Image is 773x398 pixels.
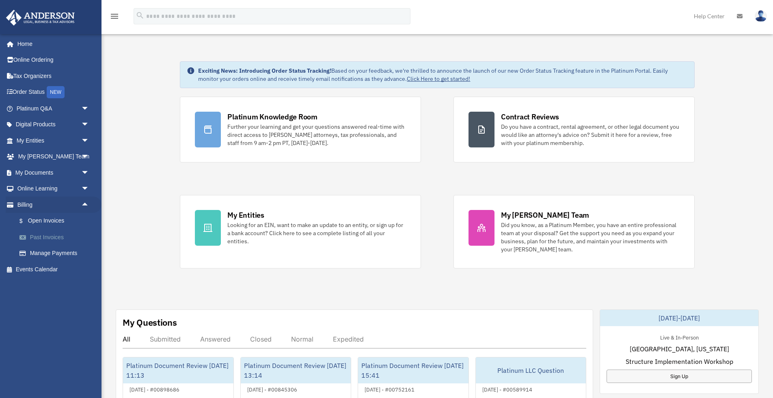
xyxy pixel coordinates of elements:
[180,195,421,268] a: My Entities Looking for an EIN, want to make an update to an entity, or sign up for a bank accoun...
[755,10,767,22] img: User Pic
[150,335,181,343] div: Submitted
[198,67,687,83] div: Based on your feedback, we're thrilled to announce the launch of our new Order Status Tracking fe...
[47,86,65,98] div: NEW
[333,335,364,343] div: Expedited
[250,335,272,343] div: Closed
[11,245,101,262] a: Manage Payments
[6,100,101,117] a: Platinum Q&Aarrow_drop_down
[24,216,28,226] span: $
[6,52,101,68] a: Online Ordering
[241,357,351,383] div: Platinum Document Review [DATE] 13:14
[626,357,733,366] span: Structure Implementation Workshop
[654,333,705,341] div: Live & In-Person
[6,197,101,213] a: Billingarrow_drop_up
[607,370,752,383] a: Sign Up
[6,181,101,197] a: Online Learningarrow_drop_down
[227,210,264,220] div: My Entities
[123,335,130,343] div: All
[501,221,680,253] div: Did you know, as a Platinum Member, you have an entire professional team at your disposal? Get th...
[227,123,406,147] div: Further your learning and get your questions answered real-time with direct access to [PERSON_NAM...
[453,195,695,268] a: My [PERSON_NAME] Team Did you know, as a Platinum Member, you have an entire professional team at...
[358,357,469,383] div: Platinum Document Review [DATE] 15:41
[453,97,695,162] a: Contract Reviews Do you have a contract, rental agreement, or other legal document you would like...
[81,100,97,117] span: arrow_drop_down
[81,181,97,197] span: arrow_drop_down
[6,84,101,101] a: Order StatusNEW
[6,36,97,52] a: Home
[81,117,97,133] span: arrow_drop_down
[4,10,77,26] img: Anderson Advisors Platinum Portal
[123,316,177,329] div: My Questions
[600,310,758,326] div: [DATE]-[DATE]
[6,149,101,165] a: My [PERSON_NAME] Teamarrow_drop_down
[180,97,421,162] a: Platinum Knowledge Room Further your learning and get your questions answered real-time with dire...
[358,385,421,393] div: [DATE] - #00752161
[110,14,119,21] a: menu
[123,385,186,393] div: [DATE] - #00898686
[81,132,97,149] span: arrow_drop_down
[501,210,589,220] div: My [PERSON_NAME] Team
[227,221,406,245] div: Looking for an EIN, want to make an update to an entity, or sign up for a bank account? Click her...
[11,229,101,245] a: Past Invoices
[81,164,97,181] span: arrow_drop_down
[241,385,304,393] div: [DATE] - #00845306
[11,213,101,229] a: $Open Invoices
[6,132,101,149] a: My Entitiesarrow_drop_down
[123,357,233,383] div: Platinum Document Review [DATE] 11:13
[501,112,559,122] div: Contract Reviews
[501,123,680,147] div: Do you have a contract, rental agreement, or other legal document you would like an attorney's ad...
[227,112,317,122] div: Platinum Knowledge Room
[81,197,97,213] span: arrow_drop_up
[200,335,231,343] div: Answered
[476,385,539,393] div: [DATE] - #00589914
[198,67,331,74] strong: Exciting News: Introducing Order Status Tracking!
[81,149,97,165] span: arrow_drop_down
[476,357,586,383] div: Platinum LLC Question
[630,344,729,354] span: [GEOGRAPHIC_DATA], [US_STATE]
[6,117,101,133] a: Digital Productsarrow_drop_down
[136,11,145,20] i: search
[407,75,470,82] a: Click Here to get started!
[6,261,101,277] a: Events Calendar
[6,164,101,181] a: My Documentsarrow_drop_down
[110,11,119,21] i: menu
[6,68,101,84] a: Tax Organizers
[291,335,313,343] div: Normal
